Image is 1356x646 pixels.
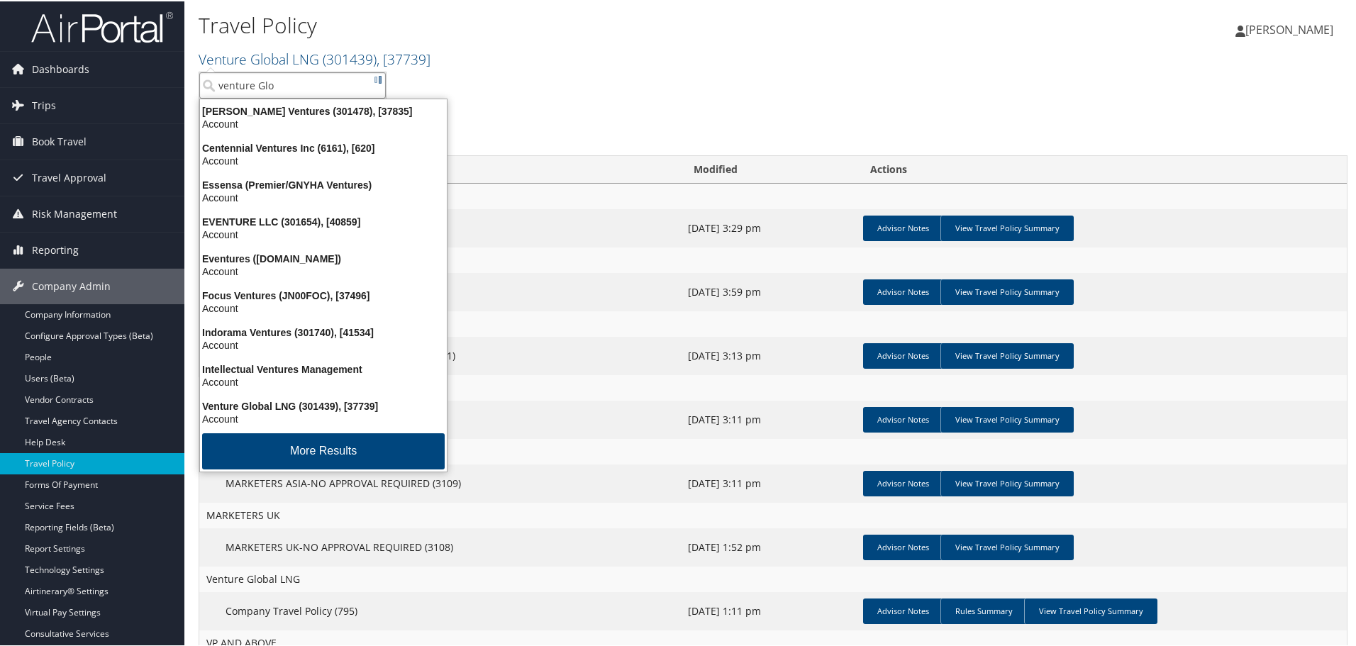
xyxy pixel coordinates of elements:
a: Advisor Notes [863,469,943,495]
td: MARKETERS [199,374,1347,399]
div: Intellectual Ventures Management [191,362,455,374]
img: airportal-logo.png [31,9,173,43]
a: Advisor Notes [863,214,943,240]
th: Actions [857,155,1347,182]
input: Search Accounts [199,71,386,97]
td: Venture Global LNG [199,565,1347,591]
td: [DATE] 3:59 pm [681,272,857,310]
a: Advisor Notes [863,597,943,623]
a: View Travel Policy Summary [940,342,1074,367]
span: Book Travel [32,123,87,158]
div: Account [191,116,455,129]
span: Risk Management [32,195,117,230]
div: Indorama Ventures (301740), [41534] [191,325,455,338]
div: Account [191,264,455,277]
a: View Travel Policy Summary [940,469,1074,495]
div: Venture Global LNG (301439), [37739] [191,399,455,411]
td: MARKETERS ASIA [199,438,1347,463]
a: Venture Global LNG [199,48,430,67]
span: [PERSON_NAME] [1245,21,1333,36]
a: Advisor Notes [863,278,943,303]
a: [PERSON_NAME] [1235,7,1347,50]
a: View Travel Policy Summary [1024,597,1157,623]
span: Company Admin [32,267,111,303]
td: Company Travel Policy (795) [199,591,681,629]
div: EVENTURE LLC (301654), [40859] [191,214,455,227]
div: Account [191,227,455,240]
h1: Travel Policy [199,9,965,39]
span: ( 301439 ) [323,48,377,67]
a: Advisor Notes [863,533,943,559]
a: Advisor Notes [863,406,943,431]
td: [DATE] 3:29 pm [681,208,857,246]
a: View Travel Policy Summary [940,278,1074,303]
td: [DATE] 3:11 pm [681,463,857,501]
td: CEO [199,182,1347,208]
a: Rules Summary [940,597,1027,623]
div: [PERSON_NAME] Ventures (301478), [37835] [191,104,455,116]
div: Centennial Ventures Inc (6161), [620] [191,140,455,153]
td: MARKETERS ASIA-NO APPROVAL REQUIRED (3109) [199,463,681,501]
div: Account [191,190,455,203]
td: [DATE] 1:11 pm [681,591,857,629]
td: EVP AND ABOVE [199,310,1347,335]
th: Modified: activate to sort column ascending [681,155,857,182]
td: [DATE] 3:13 pm [681,335,857,374]
button: More Results [202,432,445,468]
span: Travel Approval [32,159,106,194]
span: Dashboards [32,50,89,86]
span: , [ 37739 ] [377,48,430,67]
div: Account [191,411,455,424]
a: View Travel Policy Summary [940,406,1074,431]
td: DEFAULT [199,246,1347,272]
span: Reporting [32,231,79,267]
span: Trips [32,87,56,122]
img: ajax-loader.gif [370,74,382,82]
td: MARKETERS UK-NO APPROVAL REQUIRED (3108) [199,527,681,565]
div: Eventures ([DOMAIN_NAME]) [191,251,455,264]
div: Account [191,301,455,313]
div: Focus Ventures (JN00FOC), [37496] [191,288,455,301]
td: [DATE] 1:52 pm [681,527,857,565]
a: Advisor Notes [863,342,943,367]
td: MARKETERS UK [199,501,1347,527]
div: Essensa (Premier/GNYHA Ventures) [191,177,455,190]
a: View Travel Policy Summary [940,214,1074,240]
a: View Travel Policy Summary [940,533,1074,559]
div: Account [191,374,455,387]
div: Account [191,338,455,350]
td: [DATE] 3:11 pm [681,399,857,438]
div: Account [191,153,455,166]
